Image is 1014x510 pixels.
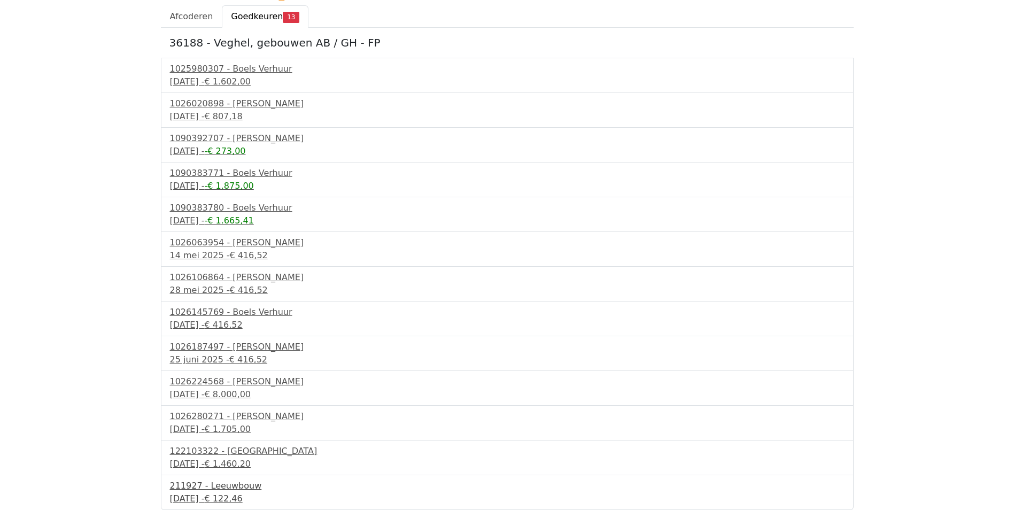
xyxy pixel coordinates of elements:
[170,306,845,331] a: 1026145769 - Boels Verhuur[DATE] -€ 416,52
[204,424,251,434] span: € 1.705,00
[204,320,242,330] span: € 416,52
[170,375,845,401] a: 1026224568 - [PERSON_NAME][DATE] -€ 8.000,00
[170,423,845,436] div: [DATE] -
[170,353,845,366] div: 25 juni 2025 -
[222,5,308,28] a: Goedkeuren13
[170,480,845,492] div: 211927 - Leeuwbouw
[170,97,845,123] a: 1026020898 - [PERSON_NAME][DATE] -€ 807,18
[204,76,251,87] span: € 1.602,00
[204,493,242,504] span: € 122,46
[170,410,845,436] a: 1026280271 - [PERSON_NAME][DATE] -€ 1.705,00
[170,132,845,145] div: 1090392707 - [PERSON_NAME]
[170,445,845,458] div: 122103322 - [GEOGRAPHIC_DATA]
[204,181,253,191] span: -€ 1.875,00
[170,167,845,192] a: 1090383771 - Boels Verhuur[DATE] --€ 1.875,00
[161,5,222,28] a: Afcoderen
[170,375,845,388] div: 1026224568 - [PERSON_NAME]
[170,480,845,505] a: 211927 - Leeuwbouw[DATE] -€ 122,46
[229,354,267,365] span: € 416,52
[170,236,845,249] div: 1026063954 - [PERSON_NAME]
[170,202,845,214] div: 1090383780 - Boels Verhuur
[229,285,267,295] span: € 416,52
[170,306,845,319] div: 1026145769 - Boels Verhuur
[170,167,845,180] div: 1090383771 - Boels Verhuur
[170,110,845,123] div: [DATE] -
[170,180,845,192] div: [DATE] -
[170,445,845,470] a: 122103322 - [GEOGRAPHIC_DATA][DATE] -€ 1.460,20
[170,202,845,227] a: 1090383780 - Boels Verhuur[DATE] --€ 1.665,41
[170,236,845,262] a: 1026063954 - [PERSON_NAME]14 mei 2025 -€ 416,52
[170,97,845,110] div: 1026020898 - [PERSON_NAME]
[204,389,251,399] span: € 8.000,00
[170,214,845,227] div: [DATE] -
[170,271,845,284] div: 1026106864 - [PERSON_NAME]
[170,11,213,21] span: Afcoderen
[204,215,253,226] span: -€ 1.665,41
[170,145,845,158] div: [DATE] -
[170,63,845,75] div: 1025980307 - Boels Verhuur
[170,271,845,297] a: 1026106864 - [PERSON_NAME]28 mei 2025 -€ 416,52
[204,146,245,156] span: -€ 273,00
[170,410,845,423] div: 1026280271 - [PERSON_NAME]
[170,319,845,331] div: [DATE] -
[170,388,845,401] div: [DATE] -
[170,75,845,88] div: [DATE] -
[170,492,845,505] div: [DATE] -
[170,458,845,470] div: [DATE] -
[169,36,845,49] h5: 36188 - Veghel, gebouwen AB / GH - FP
[283,12,299,22] span: 13
[170,341,845,366] a: 1026187497 - [PERSON_NAME]25 juni 2025 -€ 416,52
[170,284,845,297] div: 28 mei 2025 -
[170,249,845,262] div: 14 mei 2025 -
[204,111,242,121] span: € 807,18
[231,11,283,21] span: Goedkeuren
[170,132,845,158] a: 1090392707 - [PERSON_NAME][DATE] --€ 273,00
[229,250,267,260] span: € 416,52
[170,63,845,88] a: 1025980307 - Boels Verhuur[DATE] -€ 1.602,00
[170,341,845,353] div: 1026187497 - [PERSON_NAME]
[204,459,251,469] span: € 1.460,20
